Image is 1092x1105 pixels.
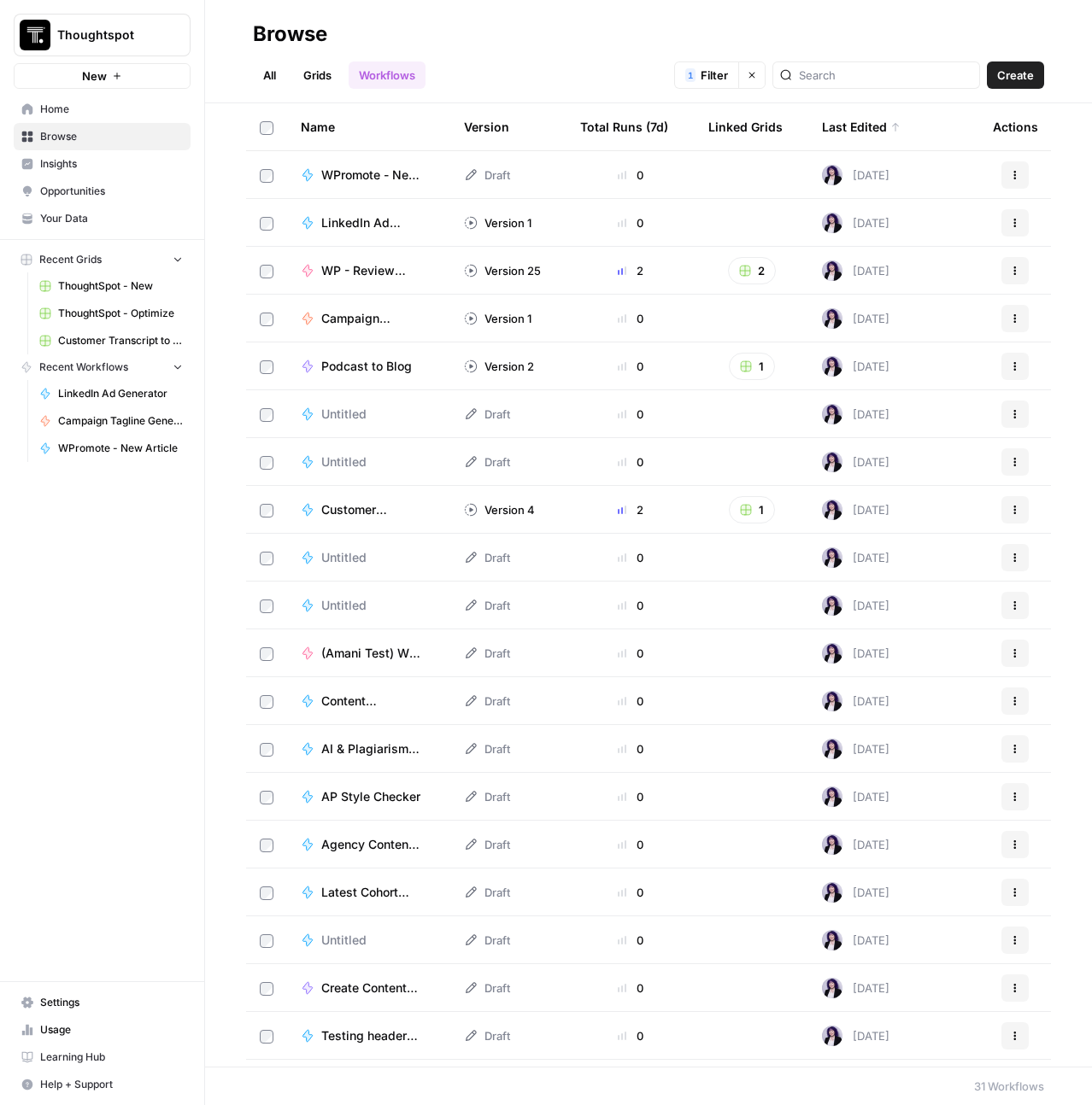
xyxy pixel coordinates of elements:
[580,358,681,375] div: 0
[822,786,842,807] img: tzasfqpy46zz9dbmxk44r2ls5vap
[580,310,681,327] div: 0
[987,61,1044,89] button: Create
[321,310,423,327] span: Campaign Tagline Generator
[321,932,367,949] span: Untitled
[464,597,510,614] div: Draft
[685,68,696,82] div: 1
[14,14,191,56] button: Workspace: Thoughtspot
[32,300,191,327] a: ThoughtSpot - Optimize
[32,435,191,462] a: WPromote - New Article
[822,1026,842,1046] img: tzasfqpy46zz9dbmxk44r2ls5vap
[321,788,420,805] span: AP Style Checker
[822,978,842,998] img: tzasfqpy46zz9dbmxk44r2ls5vap
[822,356,889,377] div: [DATE]
[321,549,367,566] span: Untitled
[293,61,342,89] a: Grids
[301,693,437,710] a: Content Repurposing Engine
[301,214,437,231] a: LinkedIn Ad Generator
[822,691,889,711] div: [DATE]
[40,156,183,172] span: Insights
[301,167,437,184] a: WPromote - New Article
[321,453,367,471] span: Untitled
[580,103,668,150] div: Total Runs (7d)
[301,740,437,757] a: AI & Plagiarism Detector
[464,453,510,471] div: Draft
[822,308,889,329] div: [DATE]
[14,1071,191,1098] button: Help + Support
[580,693,681,710] div: 0
[822,1026,889,1046] div: [DATE]
[822,404,842,424] img: tzasfqpy46zz9dbmxk44r2ls5vap
[728,257,776,284] button: 2
[40,129,183,144] span: Browse
[39,252,102,267] span: Recent Grids
[301,1027,437,1044] a: Testing headers for WPromote
[40,1049,183,1065] span: Learning Hub
[993,103,1038,150] div: Actions
[301,549,437,566] a: Untitled
[580,740,681,757] div: 0
[580,549,681,566] div: 0
[301,262,437,279] a: WP - Review Optimized Article
[464,788,510,805] div: Draft
[301,597,437,614] a: Untitled
[14,178,191,205] a: Opportunities
[822,308,842,329] img: tzasfqpy46zz9dbmxk44r2ls5vap
[729,496,775,523] button: 1
[321,406,367,423] span: Untitled
[57,26,161,44] span: Thoughtspot
[822,547,842,568] img: tzasfqpy46zz9dbmxk44r2ls5vap
[708,103,783,150] div: Linked Grids
[464,1027,510,1044] div: Draft
[822,595,842,616] img: tzasfqpy46zz9dbmxk44r2ls5vap
[580,597,681,614] div: 0
[301,358,437,375] a: Podcast to Blog
[822,882,889,903] div: [DATE]
[464,214,531,231] div: Version 1
[253,20,327,48] div: Browse
[822,691,842,711] img: tzasfqpy46zz9dbmxk44r2ls5vap
[321,214,423,231] span: LinkedIn Ad Generator
[464,645,510,662] div: Draft
[580,406,681,423] div: 0
[822,500,889,520] div: [DATE]
[580,645,681,662] div: 0
[14,354,191,380] button: Recent Workflows
[822,404,889,424] div: [DATE]
[321,501,423,518] span: Customer Transcript to Case Study
[464,406,510,423] div: Draft
[822,165,889,185] div: [DATE]
[321,167,423,184] span: WPromote - New Article
[32,380,191,407] a: LinkedIn Ad Generator
[464,932,510,949] div: Draft
[822,834,889,855] div: [DATE]
[321,693,423,710] span: Content Repurposing Engine
[580,167,681,184] div: 0
[40,184,183,199] span: Opportunities
[822,260,842,281] img: tzasfqpy46zz9dbmxk44r2ls5vap
[40,1077,183,1092] span: Help + Support
[301,836,437,853] a: Agency Content Review 1 (from cohort)
[464,549,510,566] div: Draft
[688,68,693,82] span: 1
[321,740,423,757] span: AI & Plagiarism Detector
[58,441,183,456] span: WPromote - New Article
[32,327,191,354] a: Customer Transcript to Case Study
[822,260,889,281] div: [DATE]
[822,103,901,150] div: Last Edited
[580,836,681,853] div: 0
[580,932,681,949] div: 0
[822,595,889,616] div: [DATE]
[580,1027,681,1044] div: 0
[464,979,510,997] div: Draft
[822,213,842,233] img: tzasfqpy46zz9dbmxk44r2ls5vap
[301,932,437,949] a: Untitled
[321,645,423,662] span: (Amani Test) WP - Review Optimized Article
[580,214,681,231] div: 0
[32,272,191,300] a: ThoughtSpot - New
[822,786,889,807] div: [DATE]
[301,884,437,901] a: Latest Cohort Test copy - add inputs
[301,103,437,150] div: Name
[82,67,107,85] span: New
[464,884,510,901] div: Draft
